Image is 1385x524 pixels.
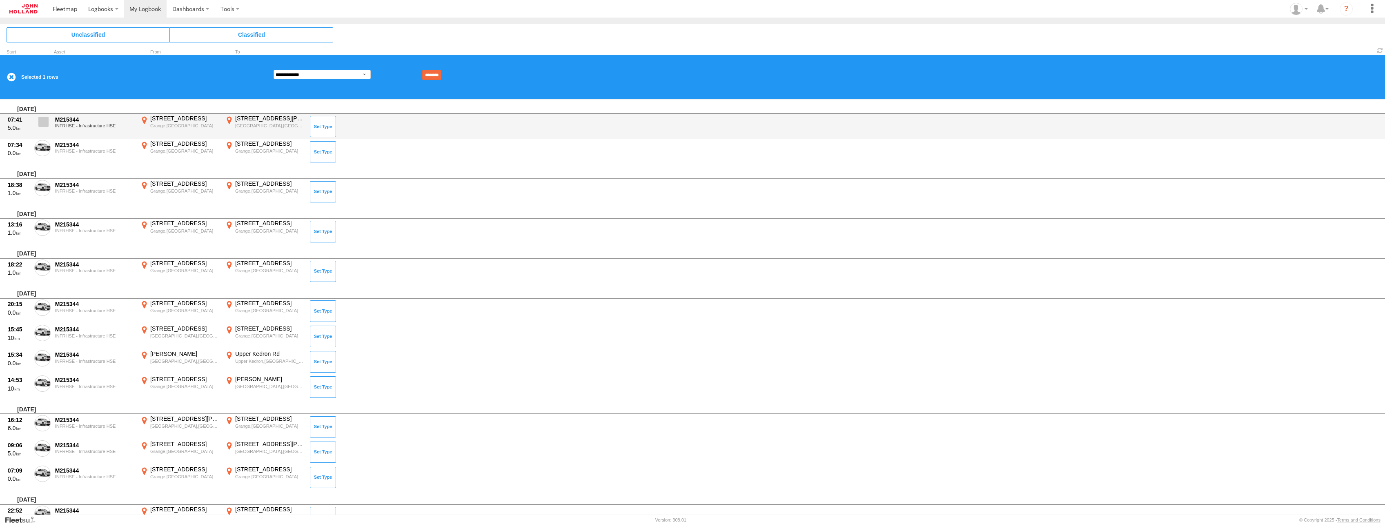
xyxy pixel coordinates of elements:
[310,326,336,347] button: Click to Set
[8,116,30,123] div: 07:41
[224,466,305,489] label: Click to View Event Location
[8,229,30,236] div: 1.0
[1340,2,1353,16] i: ?
[150,180,219,187] div: [STREET_ADDRESS]
[8,261,30,268] div: 18:22
[139,50,220,54] div: From
[235,415,304,422] div: [STREET_ADDRESS]
[224,140,305,164] label: Click to View Event Location
[235,325,304,332] div: [STREET_ADDRESS]
[8,507,30,514] div: 22:52
[224,115,305,138] label: Click to View Event Location
[8,334,30,342] div: 10
[150,300,219,307] div: [STREET_ADDRESS]
[139,260,220,283] label: Click to View Event Location
[8,300,30,308] div: 20:15
[8,309,30,316] div: 0.0
[235,350,304,357] div: Upper Kedron Rd
[55,261,134,268] div: M215344
[55,442,134,449] div: M215344
[55,300,134,308] div: M215344
[8,385,30,392] div: 10
[8,450,30,457] div: 5.0
[8,124,30,131] div: 5.0
[150,466,219,473] div: [STREET_ADDRESS]
[55,189,134,193] div: INFRHSE - Infrastructure HSE
[139,350,220,374] label: Click to View Event Location
[235,384,304,389] div: [GEOGRAPHIC_DATA],[GEOGRAPHIC_DATA]
[1299,517,1381,522] div: © Copyright 2025 -
[139,415,220,439] label: Click to View Event Location
[224,300,305,323] label: Click to View Event Location
[139,115,220,138] label: Click to View Event Location
[4,516,42,524] a: Visit our Website
[235,333,304,339] div: Grange,[GEOGRAPHIC_DATA]
[8,149,30,157] div: 0.0
[150,474,219,480] div: Grange,[GEOGRAPHIC_DATA]
[55,228,134,233] div: INFRHSE - Infrastructure HSE
[150,140,219,147] div: [STREET_ADDRESS]
[1375,47,1385,54] span: Refresh
[8,351,30,358] div: 15:34
[235,466,304,473] div: [STREET_ADDRESS]
[55,149,134,153] div: INFRHSE - Infrastructure HSE
[224,440,305,464] label: Click to View Event Location
[8,467,30,474] div: 07:09
[139,180,220,204] label: Click to View Event Location
[150,440,219,448] div: [STREET_ADDRESS]
[224,375,305,399] label: Click to View Event Location
[8,269,30,276] div: 1.0
[150,358,219,364] div: [GEOGRAPHIC_DATA],[GEOGRAPHIC_DATA]
[55,507,134,514] div: M215344
[310,261,336,282] button: Click to Set
[310,442,336,463] button: Click to Set
[150,115,219,122] div: [STREET_ADDRESS]
[150,188,219,194] div: Grange,[GEOGRAPHIC_DATA]
[55,376,134,384] div: M215344
[7,27,170,42] span: Click to view Unclassified Trips
[55,221,134,228] div: M215344
[55,359,134,364] div: INFRHSE - Infrastructure HSE
[310,351,336,372] button: Click to Set
[235,140,304,147] div: [STREET_ADDRESS]
[235,300,304,307] div: [STREET_ADDRESS]
[55,308,134,313] div: INFRHSE - Infrastructure HSE
[150,308,219,313] div: Grange,[GEOGRAPHIC_DATA]
[655,517,686,522] div: Version: 308.01
[9,4,38,13] img: jhg-logo.svg
[150,148,219,154] div: Grange,[GEOGRAPHIC_DATA]
[150,423,219,429] div: [GEOGRAPHIC_DATA],[GEOGRAPHIC_DATA]
[235,220,304,227] div: [STREET_ADDRESS]
[8,360,30,367] div: 0.0
[310,116,336,137] button: Click to Set
[235,474,304,480] div: Grange,[GEOGRAPHIC_DATA]
[2,2,45,16] a: Return to Dashboard
[235,449,304,454] div: [GEOGRAPHIC_DATA],[GEOGRAPHIC_DATA]
[55,123,134,128] div: INFRHSE - Infrastructure HSE
[55,384,134,389] div: INFRHSE - Infrastructure HSE
[150,384,219,389] div: Grange,[GEOGRAPHIC_DATA]
[139,140,220,164] label: Click to View Event Location
[150,123,219,129] div: Grange,[GEOGRAPHIC_DATA]
[224,220,305,243] label: Click to View Event Location
[235,228,304,234] div: Grange,[GEOGRAPHIC_DATA]
[8,189,30,197] div: 1.0
[139,466,220,489] label: Click to View Event Location
[55,181,134,189] div: M215344
[7,50,31,54] div: Click to Sort
[224,415,305,439] label: Click to View Event Location
[150,375,219,383] div: [STREET_ADDRESS]
[8,475,30,482] div: 0.0
[1287,3,1311,15] div: Richard Leeson
[150,449,219,454] div: Grange,[GEOGRAPHIC_DATA]
[1337,517,1381,522] a: Terms and Conditions
[55,116,134,123] div: M215344
[8,181,30,189] div: 18:38
[55,351,134,358] div: M215344
[235,308,304,313] div: Grange,[GEOGRAPHIC_DATA]
[224,350,305,374] label: Click to View Event Location
[235,358,304,364] div: Upper Kedron,[GEOGRAPHIC_DATA]
[8,442,30,449] div: 09:06
[310,141,336,162] button: Click to Set
[8,141,30,149] div: 07:34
